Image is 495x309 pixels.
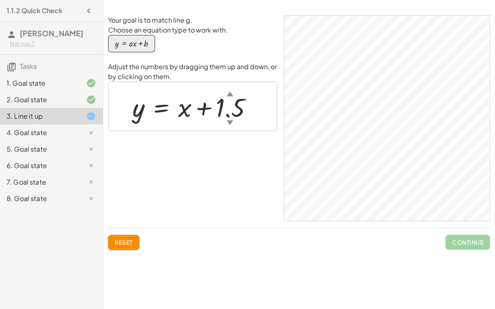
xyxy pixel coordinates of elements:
[86,111,96,121] i: Task started.
[20,28,83,38] span: [PERSON_NAME]
[108,15,277,25] p: Your goal is to match line g.
[108,235,139,250] button: Reset
[7,177,73,187] div: 7. Goal state
[86,177,96,187] i: Task not started.
[284,16,490,221] canvas: Graphics View 1
[7,194,73,204] div: 8. Goal state
[7,111,73,121] div: 3. Line it up
[7,95,73,105] div: 2. Goal state
[108,62,277,82] p: Adjust the numbers by dragging them up and down, or by clicking on them.
[7,78,73,88] div: 1. Goal state
[86,95,96,105] i: Task finished and correct.
[227,118,233,127] div: ▼
[7,128,73,138] div: 4. Goal state
[86,78,96,88] i: Task finished and correct.
[86,128,96,138] i: Task not started.
[20,62,37,70] span: Tasks
[86,194,96,204] i: Task not started.
[284,15,490,221] div: GeoGebra Classic
[108,25,277,35] p: Choose an equation type to work with.
[86,161,96,171] i: Task not started.
[7,144,73,154] div: 5. Goal state
[227,89,233,98] div: ▲
[86,144,96,154] i: Task not started.
[7,161,73,171] div: 6. Goal state
[115,239,133,246] span: Reset
[7,6,62,16] h4: 1.1.2 Quick Check
[10,40,96,48] div: Not you?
